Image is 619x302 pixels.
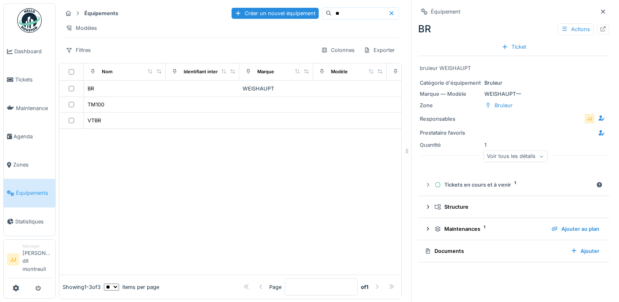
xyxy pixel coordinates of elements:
div: Marque — Modèle [420,90,481,98]
a: Tickets [4,65,55,94]
div: Quantité [420,141,481,149]
a: Maintenance [4,94,55,122]
div: Manager [23,243,52,249]
div: Nom [102,68,113,75]
div: Documents [425,247,564,255]
div: Voir tous les détails [483,151,547,162]
div: Page [269,283,281,291]
div: Showing 1 - 3 of 3 [63,283,101,291]
span: Maintenance [16,104,52,112]
a: Statistiques [4,207,55,236]
a: Agenda [4,122,55,151]
div: WEISHAUPT — [420,90,608,98]
div: Exporter [360,44,398,56]
div: Prestataire favoris [420,129,481,137]
span: Agenda [14,133,52,140]
div: Modèle [331,68,348,75]
span: Équipements [16,189,52,197]
span: Tickets [15,76,52,83]
strong: Équipements [81,9,122,17]
div: Bruleur [495,101,513,109]
div: Colonnes [317,44,358,56]
div: bruleur WEISHAUPT [420,64,608,72]
div: Identifiant interne [184,68,223,75]
div: JJ [584,113,595,124]
li: JJ [7,253,19,266]
div: Équipement [431,8,460,16]
div: items per page [104,283,159,291]
div: Structure [434,203,599,211]
div: BR [418,22,609,36]
div: TM100 [88,101,104,108]
div: Zone [420,101,481,109]
div: 1 [420,141,608,149]
a: Équipements [4,179,55,207]
div: Tickets en cours et à venir [434,181,593,189]
div: Actions [558,23,594,35]
a: Dashboard [4,37,55,65]
div: Ticket [498,41,529,52]
summary: Structure [421,199,606,214]
div: BR [88,85,94,92]
summary: Tickets en cours et à venir1 [421,177,606,192]
div: Ajouter au plan [548,223,603,234]
a: Zones [4,151,55,179]
div: Maintenances [434,225,545,233]
div: Bruleur [420,79,608,87]
a: JJ Manager[PERSON_NAME] dit montreuil [7,243,52,278]
div: Créer un nouvel équipement [232,8,319,19]
summary: Maintenances1Ajouter au plan [421,221,606,237]
span: Zones [13,161,52,169]
div: Catégorie d'équipement [420,79,481,87]
div: Responsables [420,115,481,123]
div: WEISHAUPT [243,85,310,92]
div: Filtres [62,44,95,56]
summary: DocumentsAjouter [421,243,606,259]
span: Statistiques [15,218,52,225]
div: VTBR [88,117,101,124]
strong: of 1 [361,283,369,291]
img: Badge_color-CXgf-gQk.svg [17,8,42,33]
div: Marque [257,68,274,75]
div: Modèles [62,22,101,34]
span: Dashboard [14,47,52,55]
div: Ajouter [567,246,603,257]
li: [PERSON_NAME] dit montreuil [23,243,52,276]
